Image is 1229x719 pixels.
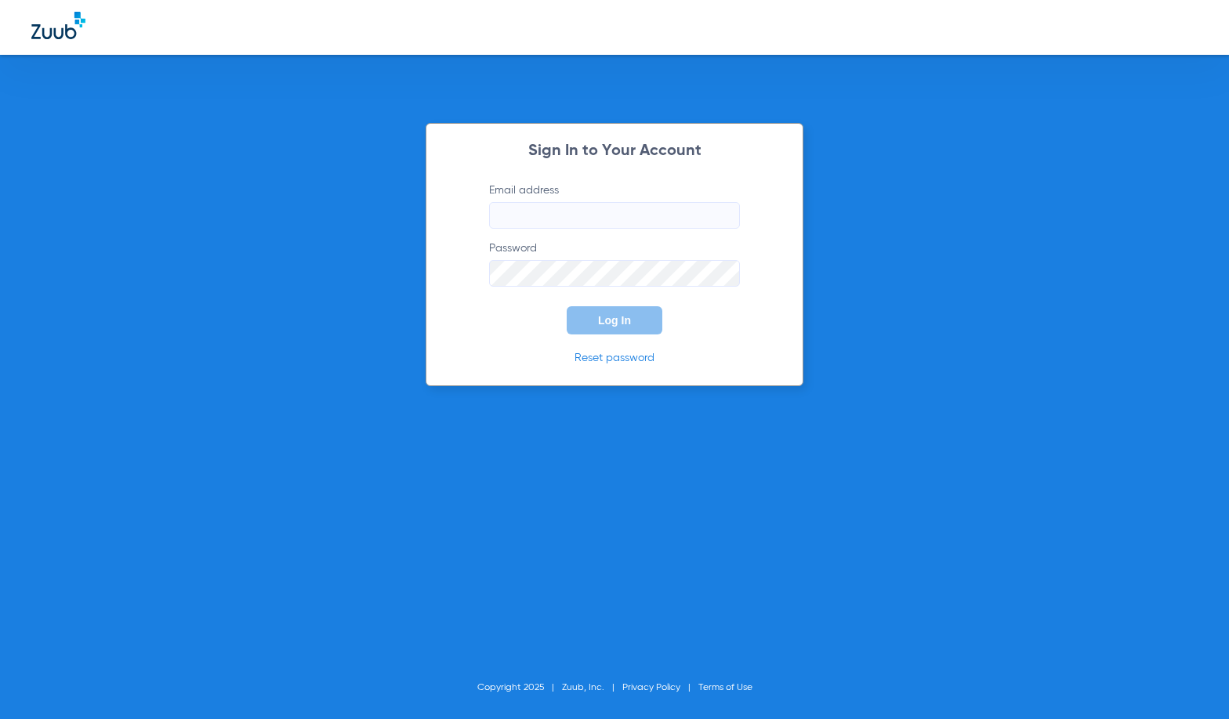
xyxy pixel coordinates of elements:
h2: Sign In to Your Account [466,143,763,159]
li: Zuub, Inc. [562,680,622,696]
span: Log In [598,314,631,327]
a: Privacy Policy [622,683,680,692]
a: Terms of Use [698,683,752,692]
input: Email address [489,202,740,229]
input: Password [489,260,740,287]
button: Log In [567,306,662,334]
img: Zuub Logo [31,12,85,39]
label: Password [489,240,740,287]
li: Copyright 2025 [477,680,562,696]
a: Reset password [575,352,654,363]
label: Email address [489,182,740,229]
